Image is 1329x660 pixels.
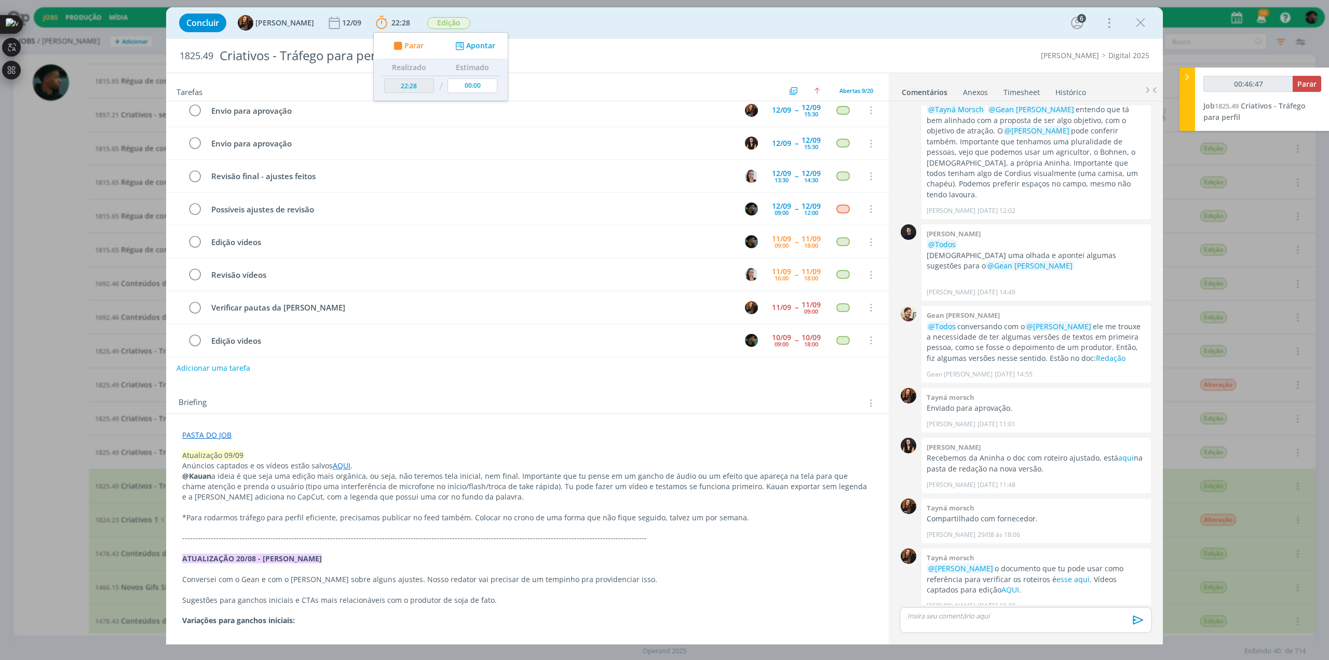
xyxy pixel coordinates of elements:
div: 12/09 [772,140,791,147]
span: [DATE] 14:55 [995,370,1033,379]
div: 10/09 [772,334,791,341]
div: 12/09 [342,19,363,26]
b: Tayná morsch [927,503,974,513]
strong: ATUALIZAÇÃO 20/08 - [PERSON_NAME] [182,554,322,563]
span: Abertas 9/20 [839,87,873,95]
span: -- [795,172,798,180]
p: Compartilhado com fornecedor. [927,514,1146,524]
p: a ideia é que seja uma edição mais orgânica, ou seja, não teremos tela inicial, nem final. Import... [182,471,873,502]
span: -- [795,271,798,278]
a: Digital 2025 [1108,50,1149,60]
div: 12/09 [772,106,791,114]
span: -- [795,238,798,246]
div: 09:00 [804,308,818,314]
div: 11/09 [772,304,791,311]
b: Tayná morsch [927,393,974,402]
img: T [901,548,916,564]
img: I [901,438,916,453]
div: dialog [166,7,1163,644]
img: T [745,301,758,314]
a: [PERSON_NAME] [1041,50,1099,60]
b: [PERSON_NAME] [927,229,981,238]
ul: 22:28 [373,32,508,101]
span: 1825.49 [1215,101,1239,111]
img: C [901,224,916,240]
th: Realizado [382,59,437,76]
button: 6 [1069,15,1086,31]
div: 12/09 [802,137,821,144]
div: 14:30 [804,177,818,183]
p: conversando com o ele me trouxe a necessidade de ter algumas versões de textos em primeira pessoa... [927,321,1146,364]
span: [DATE] 12:02 [978,206,1015,215]
a: Redação [1096,353,1125,363]
div: Edição vídeos [207,236,735,249]
button: T [743,300,759,315]
span: -- [795,205,798,212]
p: Anúncios captados e os vídeos estão salvos . [182,461,873,471]
a: aqui [1118,453,1134,463]
p: Conversei com o Gean e com o [PERSON_NAME] sobre alguns ajustes. Nosso redator vai precisar de um... [182,574,873,585]
img: G [901,306,916,321]
td: / [437,76,445,97]
b: Gean [PERSON_NAME] [927,311,1000,320]
span: Atualização 09/09 [182,450,243,460]
strong: @Kauan [182,471,211,481]
div: Revisão vídeos [207,268,735,281]
span: @[PERSON_NAME] [928,563,993,573]
b: Tayná morsch [927,553,974,562]
img: C [745,170,758,183]
div: 11/09 [802,235,821,243]
div: Anexos [963,87,988,98]
div: 6 [1077,14,1086,23]
div: Envio para aprovação [207,137,735,150]
button: K [743,332,759,348]
button: Edição [427,17,471,30]
p: o documento que tu pode usar como referência para verificar os roteiros é . Vídeos captados para ... [927,563,1146,595]
p: *Para rodarmos tráfego para perfil eficiente, precisamos publicar no feed também. Colocar no cron... [182,513,873,523]
p: [PERSON_NAME] [927,206,975,215]
span: 1825.49 [180,50,213,62]
span: @Gean [PERSON_NAME] [989,104,1074,114]
span: [PERSON_NAME] [255,19,314,26]
div: 12/09 [802,170,821,177]
div: Verificar pautas da [PERSON_NAME] [207,301,735,314]
button: Adicionar uma tarefa [176,359,251,378]
span: @Gean [PERSON_NAME] [987,261,1073,271]
a: esse aqui [1056,574,1090,584]
button: T [743,102,759,118]
a: AQUI [1001,585,1019,595]
div: Revisão final - ajustes feitos [207,170,735,183]
a: Comentários [901,83,948,98]
a: Job1825.49Criativos - Tráfego para perfil [1203,101,1306,122]
button: 22:28 [373,15,413,31]
p: Gean [PERSON_NAME] [927,370,993,379]
button: Parar [1293,76,1321,92]
span: @Todos [928,321,956,331]
span: [DATE] 14:49 [978,288,1015,297]
span: Concluir [186,19,219,27]
div: 15:30 [804,144,818,150]
span: -- [795,140,798,147]
span: -- [795,106,798,114]
div: 18:00 [804,275,818,281]
div: 11/09 [772,235,791,243]
button: I [743,136,759,151]
button: T[PERSON_NAME] [238,15,314,31]
p: [PERSON_NAME] [927,480,975,490]
img: I [745,137,758,150]
span: [DATE] 10:28 [978,601,1015,611]
span: 29/08 às 18:06 [978,530,1020,540]
div: 12:00 [804,210,818,215]
a: Timesheet [1003,83,1040,98]
div: 09:00 [775,341,789,347]
span: @[PERSON_NAME] [1005,126,1069,136]
div: 13:30 [775,177,789,183]
img: T [901,499,916,514]
p: [PERSON_NAME] [927,601,975,611]
button: K [743,234,759,250]
span: [DATE] 11:01 [978,420,1015,429]
div: Criativos - Tráfego para perfil [215,43,741,69]
span: -- [795,336,798,344]
div: Possíveis ajustes de revisão [207,203,735,216]
img: T [238,15,253,31]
